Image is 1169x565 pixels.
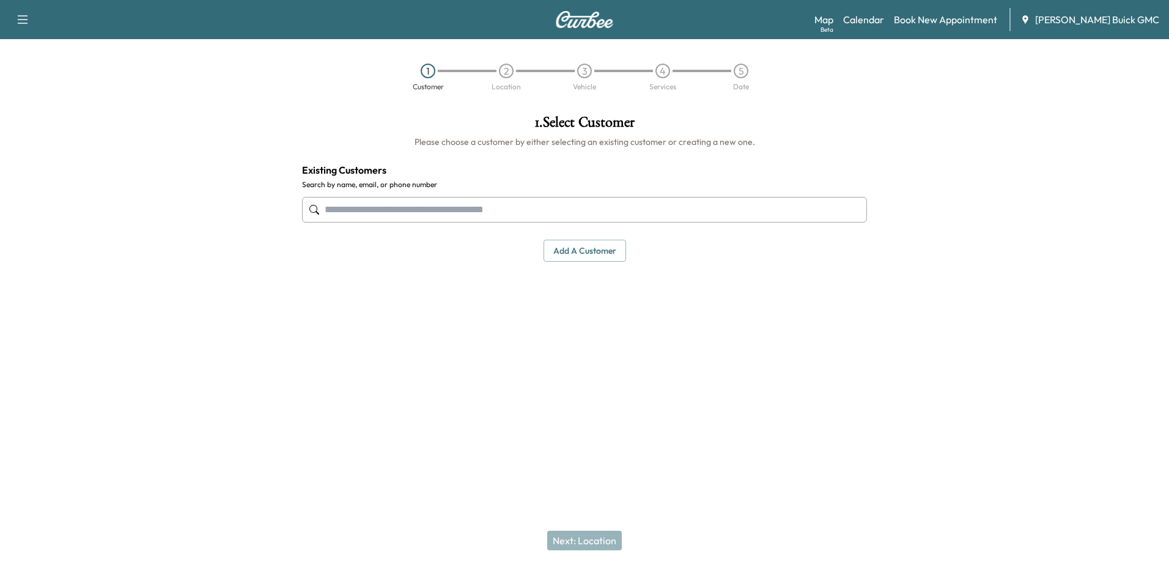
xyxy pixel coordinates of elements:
div: 2 [499,64,514,78]
button: Add a customer [544,240,626,262]
div: Vehicle [573,83,596,90]
div: Customer [413,83,444,90]
div: Date [733,83,749,90]
a: Calendar [843,12,884,27]
div: Services [649,83,676,90]
label: Search by name, email, or phone number [302,180,867,190]
a: MapBeta [814,12,833,27]
h1: 1 . Select Customer [302,115,867,136]
h6: Please choose a customer by either selecting an existing customer or creating a new one. [302,136,867,148]
span: [PERSON_NAME] Buick GMC [1035,12,1159,27]
a: Book New Appointment [894,12,997,27]
div: 1 [421,64,435,78]
div: 4 [655,64,670,78]
div: Beta [821,25,833,34]
img: Curbee Logo [555,11,614,28]
div: 5 [734,64,748,78]
h4: Existing Customers [302,163,867,177]
div: Location [492,83,521,90]
div: 3 [577,64,592,78]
